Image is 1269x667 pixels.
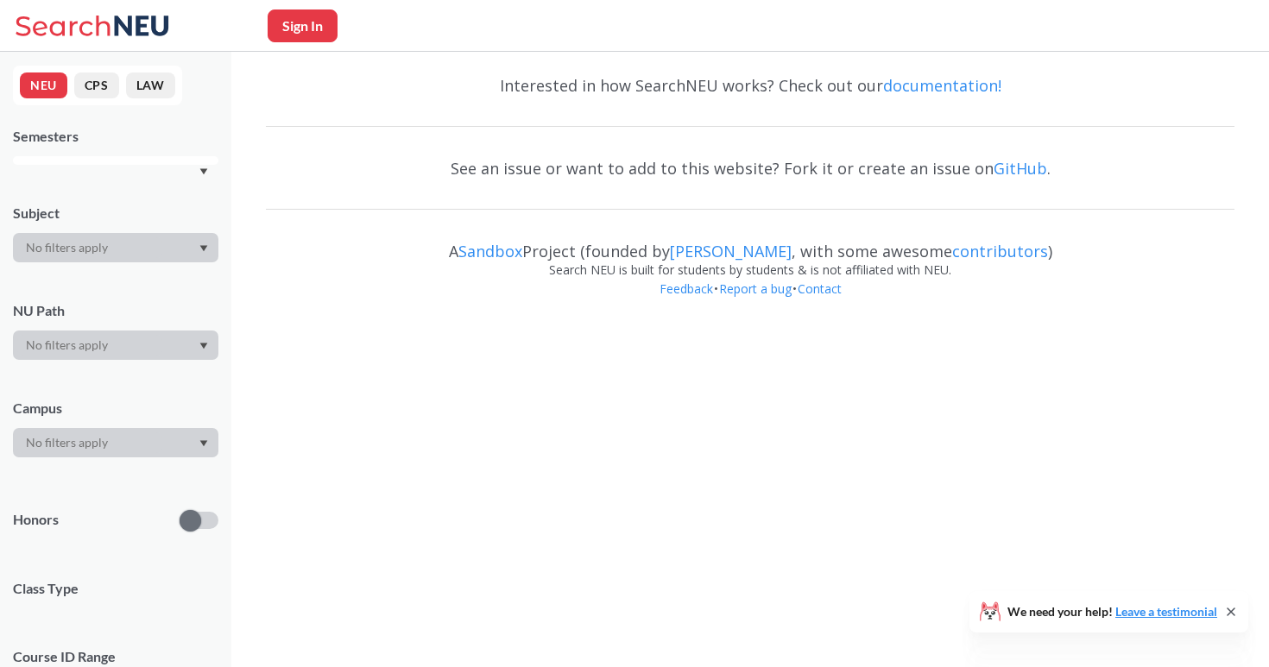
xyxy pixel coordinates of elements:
[13,399,218,418] div: Campus
[13,127,218,146] div: Semesters
[266,143,1234,193] div: See an issue or want to add to this website? Fork it or create an issue on .
[74,72,119,98] button: CPS
[718,280,792,297] a: Report a bug
[266,280,1234,324] div: • •
[268,9,338,42] button: Sign In
[1115,604,1217,619] a: Leave a testimonial
[1007,606,1217,618] span: We need your help!
[199,343,208,349] svg: Dropdown arrow
[199,440,208,447] svg: Dropdown arrow
[199,245,208,252] svg: Dropdown arrow
[20,72,67,98] button: NEU
[13,510,59,530] p: Honors
[952,241,1048,261] a: contributors
[266,261,1234,280] div: Search NEU is built for students by students & is not affiliated with NEU.
[266,226,1234,261] div: A Project (founded by , with some awesome )
[13,204,218,223] div: Subject
[13,233,218,262] div: Dropdown arrow
[13,647,218,667] p: Course ID Range
[199,168,208,175] svg: Dropdown arrow
[994,158,1047,179] a: GitHub
[670,241,792,261] a: [PERSON_NAME]
[266,60,1234,110] div: Interested in how SearchNEU works? Check out our
[797,280,843,297] a: Contact
[883,75,1001,96] a: documentation!
[126,72,175,98] button: LAW
[659,280,714,297] a: Feedback
[13,428,218,457] div: Dropdown arrow
[13,579,218,598] span: Class Type
[13,330,218,360] div: Dropdown arrow
[13,301,218,320] div: NU Path
[458,241,522,261] a: Sandbox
